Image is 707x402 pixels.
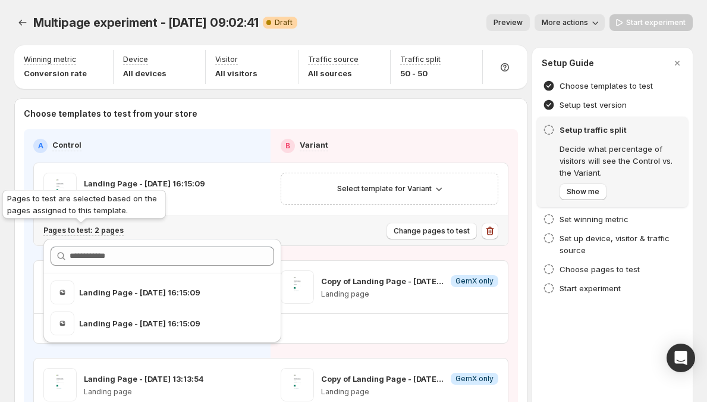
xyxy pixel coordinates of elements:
img: Landing Page - Nov 28, 16:15:09 [43,173,77,206]
span: GemX only [455,374,494,384]
p: Copy of Landing Page - [DATE] 13:13:54 [321,373,447,385]
span: Show me [567,187,599,197]
h2: A [38,141,43,151]
span: Change pages to test [394,226,470,236]
p: All visitors [215,67,257,79]
span: GemX only [455,276,494,286]
p: Copy of Landing Page - [DATE] 15:47:03 [321,275,447,287]
p: Landing Page - [DATE] 16:15:09 [79,286,236,298]
h4: Set up device, visitor & traffic source [560,232,682,256]
h4: Choose templates to test [560,80,653,92]
p: Landing page [321,289,499,299]
p: All devices [123,67,166,79]
span: Preview [494,18,523,27]
h4: Setup test version [560,99,627,111]
span: Select template for Variant [337,184,432,194]
p: 50 - 50 [400,67,441,79]
p: Control [52,139,81,151]
p: Landing Page - [DATE] 16:15:09 [79,317,236,329]
div: Open Intercom Messenger [667,344,695,372]
p: All sources [308,67,359,79]
span: Draft [275,18,293,27]
p: Conversion rate [24,67,87,79]
button: Select template for Variant [330,180,448,197]
button: Experiments [14,14,31,31]
img: Landing Page - Nov 28, 16:15:09 [51,311,74,335]
p: Landing page [84,387,204,397]
p: Landing page [321,387,499,397]
img: Landing Page - Aug 1, 13:13:54 [43,368,77,401]
p: Choose templates to test from your store [24,108,518,120]
p: Visitor [215,55,238,64]
h3: Setup Guide [542,57,594,69]
h4: Setup traffic split [560,124,682,136]
h4: Set winning metric [560,213,629,225]
p: Device [123,55,148,64]
img: Landing Page - Nov 28, 16:15:09 [51,281,74,304]
p: Landing Page - [DATE] 13:13:54 [84,373,204,385]
h4: Choose pages to test [560,263,640,275]
img: Copy of Landing Page - Aug 1, 13:13:54 [281,368,314,401]
p: Decide what percentage of visitors will see the Control vs. the Variant. [560,143,682,179]
button: Change pages to test [387,223,477,239]
p: Winning metric [24,55,76,64]
h2: B [285,141,290,151]
p: Traffic split [400,55,441,64]
span: More actions [542,18,588,27]
p: Variant [300,139,328,151]
button: More actions [535,14,605,31]
p: Traffic source [308,55,359,64]
p: Pages to test: 2 pages [43,226,124,235]
p: Landing Page - [DATE] 16:15:09 [84,177,205,189]
span: Multipage experiment - [DATE] 09:02:41 [33,15,258,30]
button: Show me [560,183,607,200]
h4: Start experiment [560,282,621,294]
button: Preview [486,14,530,31]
